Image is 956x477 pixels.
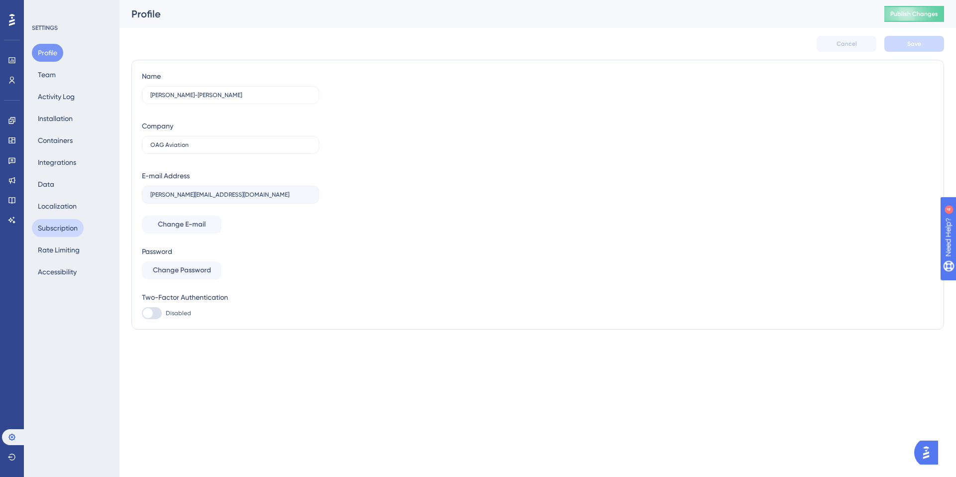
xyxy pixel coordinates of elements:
[32,263,83,281] button: Accessibility
[884,36,944,52] button: Save
[158,219,206,231] span: Change E-mail
[142,170,190,182] div: E-mail Address
[32,24,113,32] div: SETTINGS
[32,88,81,106] button: Activity Log
[32,153,82,171] button: Integrations
[142,70,161,82] div: Name
[142,291,319,303] div: Two-Factor Authentication
[32,219,84,237] button: Subscription
[817,36,876,52] button: Cancel
[836,40,857,48] span: Cancel
[32,66,62,84] button: Team
[32,175,60,193] button: Data
[166,309,191,317] span: Disabled
[32,241,86,259] button: Rate Limiting
[32,110,79,127] button: Installation
[914,438,944,468] iframe: UserGuiding AI Assistant Launcher
[150,141,311,148] input: Company Name
[142,261,222,279] button: Change Password
[69,5,72,13] div: 4
[142,216,222,234] button: Change E-mail
[150,92,311,99] input: Name Surname
[142,245,319,257] div: Password
[23,2,62,14] span: Need Help?
[32,131,79,149] button: Containers
[884,6,944,22] button: Publish Changes
[153,264,211,276] span: Change Password
[32,197,83,215] button: Localization
[150,191,311,198] input: E-mail Address
[907,40,921,48] span: Save
[32,44,63,62] button: Profile
[890,10,938,18] span: Publish Changes
[142,120,173,132] div: Company
[131,7,859,21] div: Profile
